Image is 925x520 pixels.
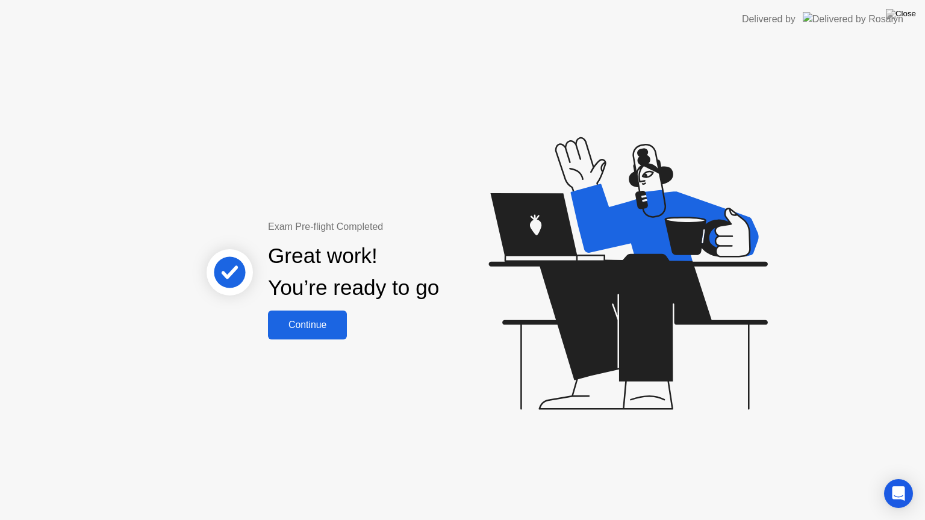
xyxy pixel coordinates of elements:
[268,220,517,234] div: Exam Pre-flight Completed
[884,479,913,508] div: Open Intercom Messenger
[268,311,347,339] button: Continue
[886,9,916,19] img: Close
[268,240,439,304] div: Great work! You’re ready to go
[803,12,903,26] img: Delivered by Rosalyn
[272,320,343,330] div: Continue
[742,12,796,26] div: Delivered by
